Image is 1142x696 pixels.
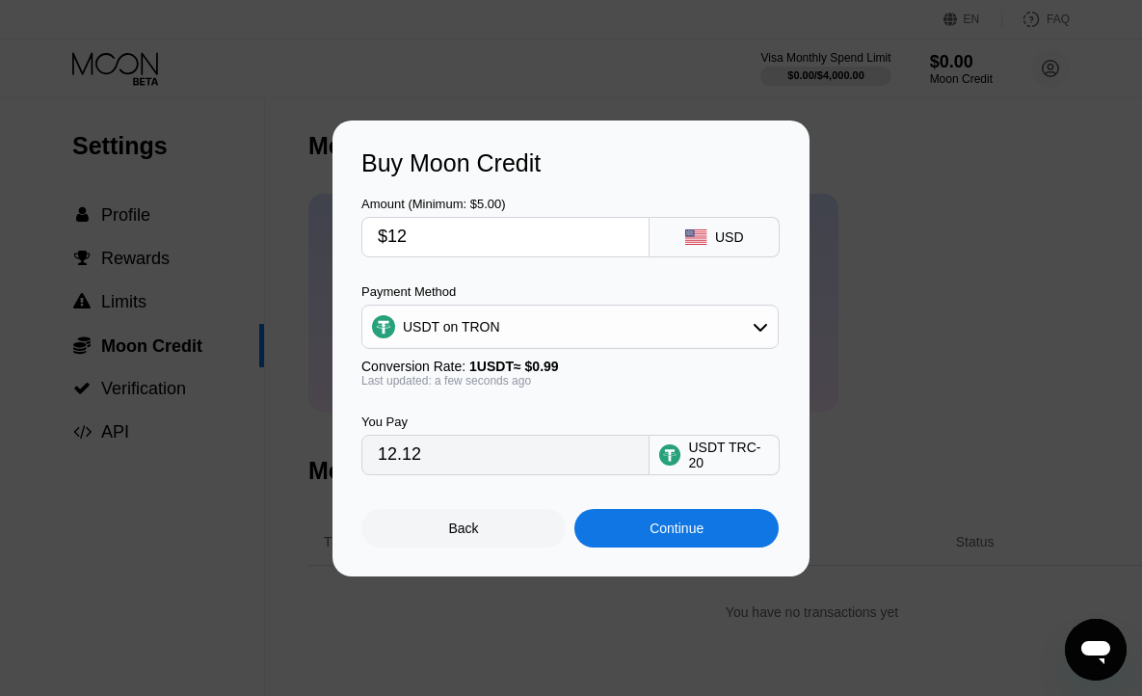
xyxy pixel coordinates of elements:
div: USDT on TRON [403,319,500,335]
div: Payment Method [361,284,779,299]
div: Continue [574,509,779,548]
div: Conversion Rate: [361,359,779,374]
div: Back [449,521,479,536]
div: You Pay [361,415,650,429]
div: Amount (Minimum: $5.00) [361,197,650,211]
div: Continue [650,521,704,536]
span: 1 USDT ≈ $0.99 [469,359,559,374]
input: $0.00 [378,218,633,256]
iframe: Button to launch messaging window [1065,619,1127,681]
div: Last updated: a few seconds ago [361,374,779,388]
div: USDT TRC-20 [688,440,769,470]
div: Back [361,509,566,548]
div: USD [715,229,744,245]
div: USDT on TRON [362,308,778,346]
div: Buy Moon Credit [361,149,781,177]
